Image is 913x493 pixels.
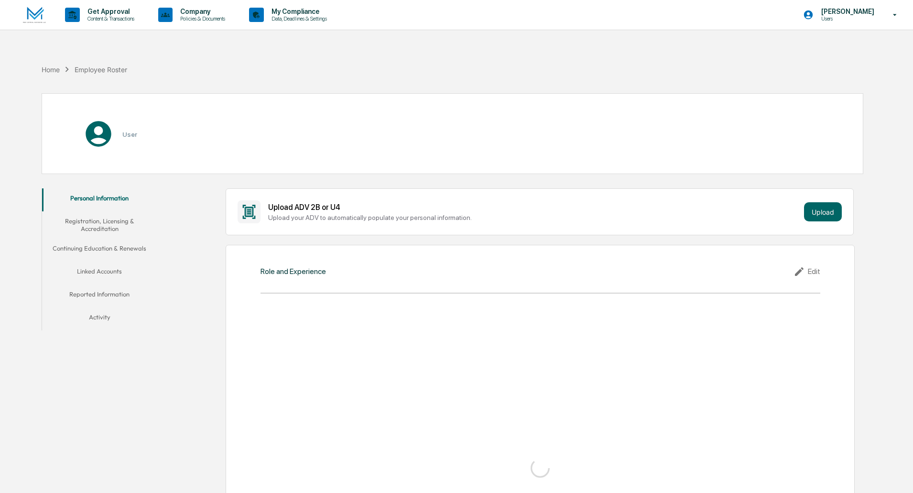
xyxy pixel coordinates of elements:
[42,285,157,307] button: Reported Information
[268,214,800,221] div: Upload your ADV to automatically populate your personal information.
[793,266,820,277] div: Edit
[75,66,127,74] div: Employee Roster
[173,15,230,22] p: Policies & Documents
[42,239,157,262] button: Continuing Education & Renewals
[42,262,157,285] button: Linked Accounts
[814,15,879,22] p: Users
[23,7,46,23] img: logo
[264,15,332,22] p: Data, Deadlines & Settings
[42,188,157,211] button: Personal Information
[173,8,230,15] p: Company
[122,131,137,138] h3: User
[42,211,157,239] button: Registration, Licensing & Accreditation
[80,8,139,15] p: Get Approval
[80,15,139,22] p: Content & Transactions
[264,8,332,15] p: My Compliance
[268,203,800,212] div: Upload ADV 2B or U4
[804,202,842,221] button: Upload
[42,188,157,330] div: secondary tabs example
[261,267,326,276] div: Role and Experience
[814,8,879,15] p: [PERSON_NAME]
[42,307,157,330] button: Activity
[42,66,60,74] div: Home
